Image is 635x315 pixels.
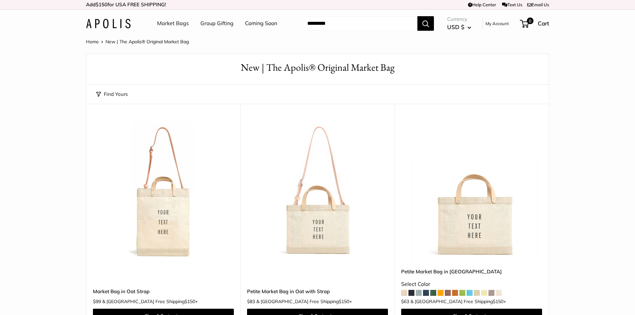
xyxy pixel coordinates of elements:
[86,37,189,46] nav: Breadcrumb
[86,39,99,45] a: Home
[486,20,509,27] a: My Account
[102,299,198,304] span: & [GEOGRAPHIC_DATA] Free Shipping +
[157,19,189,28] a: Market Bags
[245,19,277,28] a: Coming Soon
[538,20,549,27] span: Cart
[93,120,234,261] a: Market Bag in Oat StrapMarket Bag in Oat Strap
[493,298,503,304] span: $150
[247,288,388,295] a: Petite Market Bag in Oat with Strap
[401,120,542,261] img: Petite Market Bag in Oat
[302,16,417,31] input: Search...
[96,1,107,8] span: $150
[93,120,234,261] img: Market Bag in Oat Strap
[447,22,471,32] button: USD $
[86,19,131,28] img: Apolis
[468,2,496,7] a: Help Center
[106,39,189,45] span: New | The Apolis® Original Market Bag
[401,120,542,261] a: Petite Market Bag in OatPetite Market Bag in Oat
[247,120,388,261] a: Petite Market Bag in Oat with StrapPetite Market Bag in Oat with Strap
[93,298,101,304] span: $99
[200,19,233,28] a: Group Gifting
[93,288,234,295] a: Market Bag in Oat Strap
[96,90,128,99] button: Find Yours
[502,2,522,7] a: Text Us
[410,299,506,304] span: & [GEOGRAPHIC_DATA] Free Shipping +
[401,268,542,275] a: Petite Market Bag in [GEOGRAPHIC_DATA]
[256,299,352,304] span: & [GEOGRAPHIC_DATA] Free Shipping +
[417,16,434,31] button: Search
[339,298,349,304] span: $150
[527,18,533,24] span: 0
[96,60,539,75] h1: New | The Apolis® Original Market Bag
[447,23,464,30] span: USD $
[247,120,388,261] img: Petite Market Bag in Oat with Strap
[401,298,409,304] span: $63
[521,18,549,29] a: 0 Cart
[185,298,195,304] span: $150
[527,2,549,7] a: Email Us
[447,15,471,24] span: Currency
[401,279,542,289] div: Select Color
[247,298,255,304] span: $83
